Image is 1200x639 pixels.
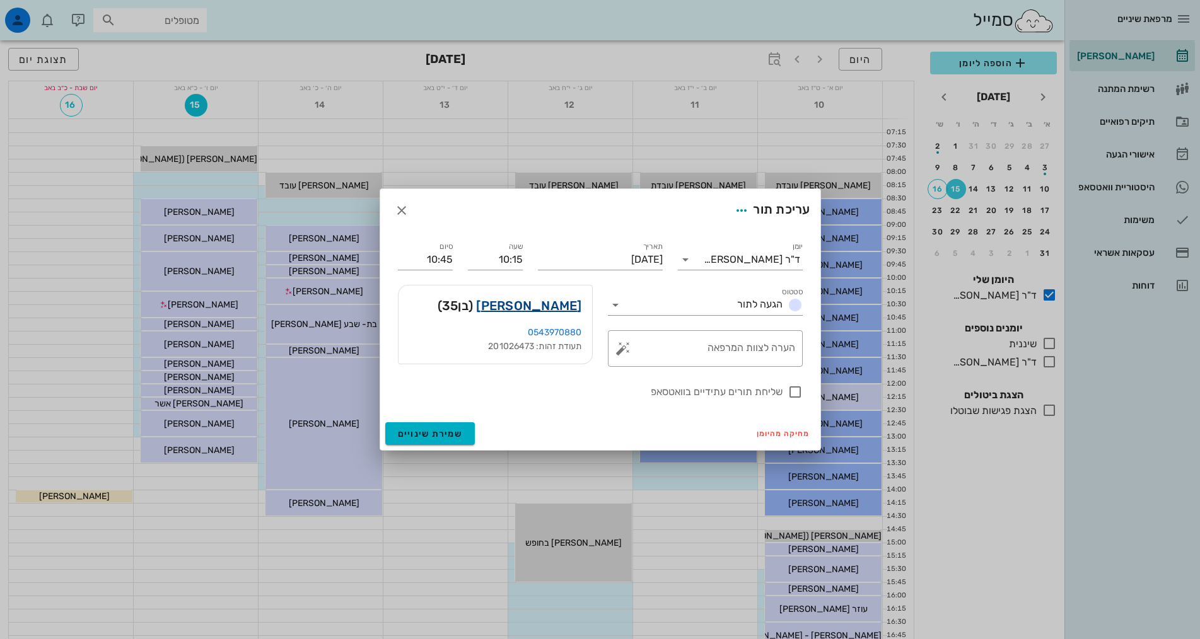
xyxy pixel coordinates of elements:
[528,327,582,338] a: 0543970880
[409,340,582,354] div: תעודת זהות: 201026473
[704,254,800,265] div: ד"ר [PERSON_NAME]
[792,242,803,251] label: יומן
[757,429,810,438] span: מחיקה מהיומן
[737,298,783,310] span: הגעה לתור
[440,242,453,251] label: סיום
[508,242,523,251] label: שעה
[385,422,475,445] button: שמירת שינויים
[678,250,803,270] div: יומןד"ר [PERSON_NAME]
[438,296,474,316] span: (בן )
[398,429,463,439] span: שמירת שינויים
[752,425,815,442] button: מחיקה מהיומן
[782,287,803,297] label: סטטוס
[730,199,810,222] div: עריכת תור
[442,298,458,313] span: 35
[608,295,803,315] div: סטטוסהגעה לתור
[398,386,783,398] label: שליחת תורים עתידיים בוואטסאפ
[643,242,663,251] label: תאריך
[476,296,581,316] a: [PERSON_NAME]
